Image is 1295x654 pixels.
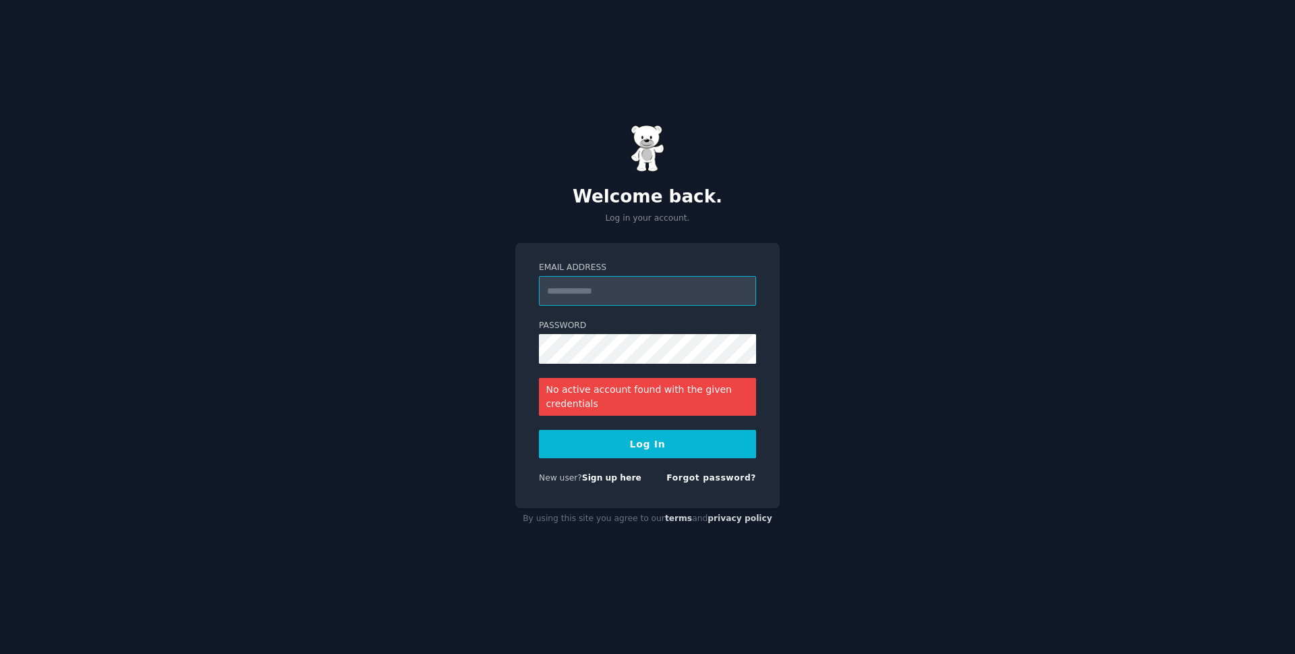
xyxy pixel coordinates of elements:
[539,378,756,416] div: No active account found with the given credentials
[539,262,756,274] label: Email Address
[539,473,582,483] span: New user?
[539,320,756,332] label: Password
[515,213,780,225] p: Log in your account.
[665,514,692,523] a: terms
[708,514,772,523] a: privacy policy
[539,430,756,458] button: Log In
[515,186,780,208] h2: Welcome back.
[666,473,756,483] a: Forgot password?
[582,473,641,483] a: Sign up here
[631,125,664,172] img: Gummy Bear
[515,508,780,530] div: By using this site you agree to our and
